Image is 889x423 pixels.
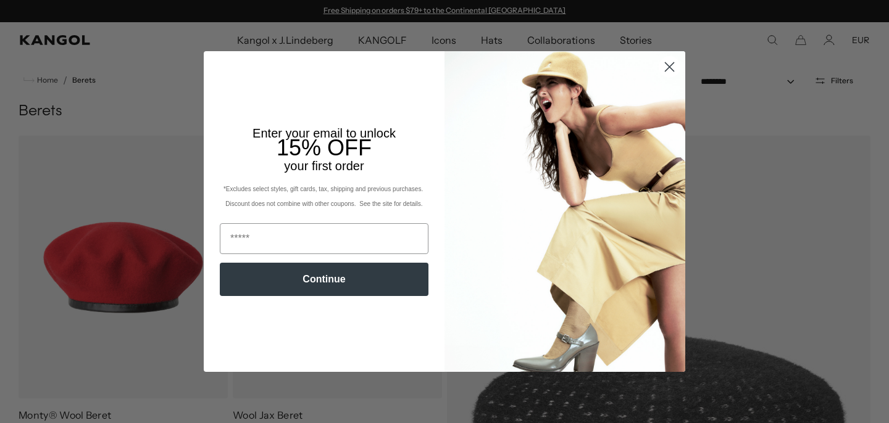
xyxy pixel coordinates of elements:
[223,186,425,207] span: *Excludes select styles, gift cards, tax, shipping and previous purchases. Discount does not comb...
[659,56,680,78] button: Close dialog
[284,159,364,173] span: your first order
[444,51,685,372] img: 93be19ad-e773-4382-80b9-c9d740c9197f.jpeg
[277,135,372,160] span: 15% OFF
[253,126,396,140] span: Enter your email to unlock
[220,223,428,254] input: Email
[220,263,428,296] button: Continue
